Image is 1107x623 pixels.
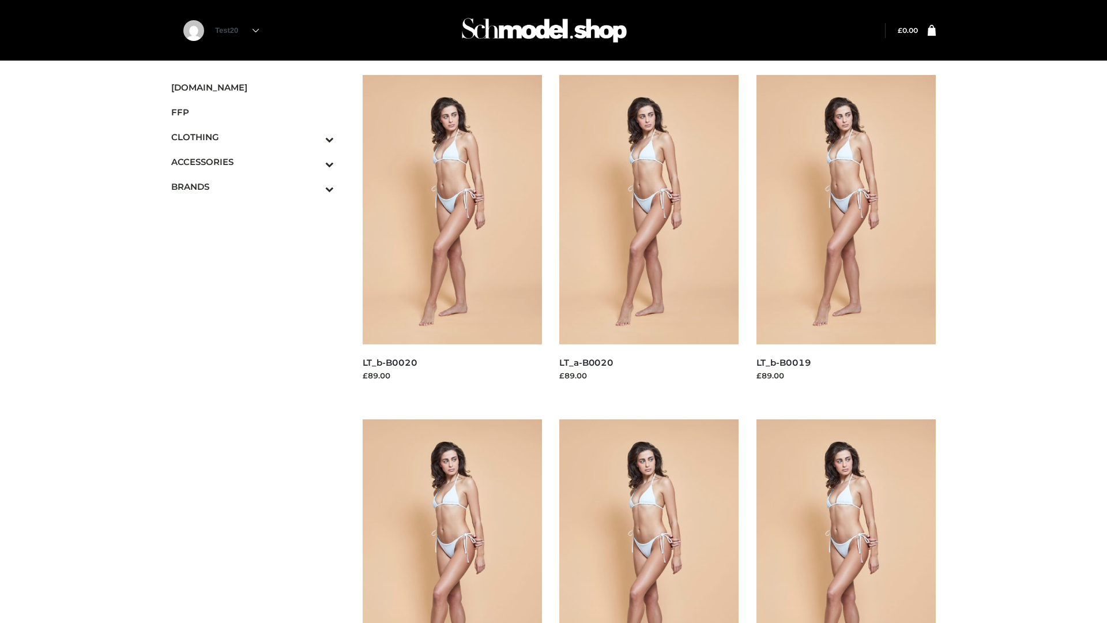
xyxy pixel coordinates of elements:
a: Read more [756,383,799,392]
a: ACCESSORIESToggle Submenu [171,149,334,174]
a: Read more [363,383,405,392]
a: £0.00 [898,26,918,35]
div: £89.00 [756,370,936,381]
img: Schmodel Admin 964 [458,7,631,53]
span: FFP [171,106,334,119]
span: £ [898,26,902,35]
a: LT_b-B0019 [756,357,811,368]
a: CLOTHINGToggle Submenu [171,125,334,149]
div: £89.00 [559,370,739,381]
button: Toggle Submenu [293,174,334,199]
a: LT_a-B0020 [559,357,613,368]
bdi: 0.00 [898,26,918,35]
a: LT_b-B0020 [363,357,417,368]
span: [DOMAIN_NAME] [171,81,334,94]
span: CLOTHING [171,130,334,144]
span: ACCESSORIES [171,155,334,168]
a: FFP [171,100,334,125]
span: BRANDS [171,180,334,193]
div: £89.00 [363,370,543,381]
a: Read more [559,383,602,392]
button: Toggle Submenu [293,125,334,149]
a: [DOMAIN_NAME] [171,75,334,100]
a: BRANDSToggle Submenu [171,174,334,199]
button: Toggle Submenu [293,149,334,174]
a: Test20 [215,26,259,35]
